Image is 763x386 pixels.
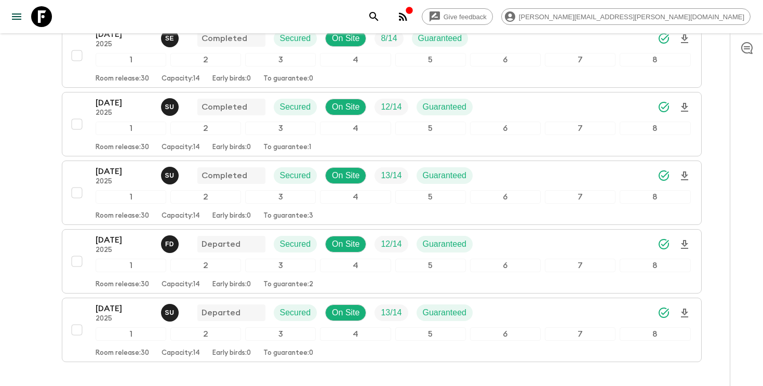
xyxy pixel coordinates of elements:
div: Secured [274,30,317,47]
div: 6 [470,259,541,272]
svg: Download Onboarding [678,238,691,251]
span: Fatih Develi [161,238,181,247]
div: Trip Fill [374,167,408,184]
div: 8 [620,53,690,66]
p: 13 / 14 [381,307,401,319]
button: [DATE]2025Sefa UzCompletedSecuredOn SiteTrip FillGuaranteed12345678Room release:30Capacity:14Earl... [62,161,702,225]
p: On Site [332,307,359,319]
svg: Download Onboarding [678,307,691,320]
div: 3 [245,190,316,204]
div: 7 [545,259,615,272]
p: Guaranteed [418,32,462,45]
div: 8 [620,190,690,204]
div: 3 [245,259,316,272]
svg: Download Onboarding [678,101,691,114]
p: Capacity: 14 [162,349,200,357]
p: 2025 [96,178,153,186]
div: Secured [274,304,317,321]
svg: Synced Successfully [658,169,670,182]
div: 1 [96,53,166,66]
div: Secured [274,99,317,115]
div: Trip Fill [374,304,408,321]
p: 2025 [96,315,153,323]
p: 13 / 14 [381,169,401,182]
button: menu [6,6,27,27]
p: Room release: 30 [96,212,149,220]
div: Secured [274,236,317,252]
svg: Synced Successfully [658,307,670,319]
p: On Site [332,169,359,182]
div: On Site [325,304,366,321]
p: Secured [280,307,311,319]
p: To guarantee: 2 [263,281,313,289]
p: Room release: 30 [96,75,149,83]
p: Room release: 30 [96,349,149,357]
span: [PERSON_NAME][EMAIL_ADDRESS][PERSON_NAME][DOMAIN_NAME] [513,13,750,21]
div: 3 [245,122,316,135]
span: Sefa Uz [161,307,181,315]
div: 4 [320,53,391,66]
p: On Site [332,238,359,250]
p: [DATE] [96,302,153,315]
div: On Site [325,236,366,252]
p: Early birds: 0 [212,349,251,357]
p: Early birds: 0 [212,143,251,152]
div: [PERSON_NAME][EMAIL_ADDRESS][PERSON_NAME][DOMAIN_NAME] [501,8,751,25]
button: search adventures [364,6,384,27]
div: On Site [325,30,366,47]
div: 8 [620,259,690,272]
div: 4 [320,122,391,135]
div: 8 [620,122,690,135]
p: Departed [202,307,240,319]
div: 5 [395,53,466,66]
div: 2 [170,190,241,204]
div: On Site [325,99,366,115]
span: Sefa Uz [161,170,181,178]
div: 7 [545,53,615,66]
button: [DATE]2025Süleyman ErköseCompletedSecuredOn SiteTrip FillGuaranteed12345678Room release:30Capacit... [62,23,702,88]
button: [DATE]2025Sefa UzDepartedSecuredOn SiteTrip FillGuaranteed12345678Room release:30Capacity:14Early... [62,298,702,362]
div: 8 [620,327,690,341]
p: Guaranteed [423,238,467,250]
div: 2 [170,259,241,272]
p: [DATE] [96,165,153,178]
div: 4 [320,259,391,272]
button: [DATE]2025Sefa UzCompletedSecuredOn SiteTrip FillGuaranteed12345678Room release:30Capacity:14Earl... [62,92,702,156]
p: Secured [280,32,311,45]
p: Guaranteed [423,101,467,113]
svg: Download Onboarding [678,33,691,45]
p: Room release: 30 [96,143,149,152]
p: To guarantee: 0 [263,349,313,357]
div: 3 [245,327,316,341]
span: Give feedback [438,13,492,21]
p: 8 / 14 [381,32,397,45]
div: Secured [274,167,317,184]
div: 2 [170,53,241,66]
div: 1 [96,122,166,135]
p: 2025 [96,41,153,49]
div: 1 [96,259,166,272]
p: Early birds: 0 [212,75,251,83]
svg: Download Onboarding [678,170,691,182]
p: Completed [202,101,247,113]
div: 6 [470,190,541,204]
div: 6 [470,327,541,341]
svg: Synced Successfully [658,238,670,250]
p: Capacity: 14 [162,281,200,289]
div: 5 [395,259,466,272]
p: Completed [202,32,247,45]
p: Early birds: 0 [212,212,251,220]
svg: Synced Successfully [658,32,670,45]
div: On Site [325,167,366,184]
p: Guaranteed [423,307,467,319]
div: 6 [470,53,541,66]
div: 5 [395,327,466,341]
svg: Synced Successfully [658,101,670,113]
a: Give feedback [422,8,493,25]
p: Departed [202,238,240,250]
div: 3 [245,53,316,66]
p: Capacity: 14 [162,75,200,83]
div: 7 [545,122,615,135]
div: Trip Fill [374,236,408,252]
div: 2 [170,122,241,135]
